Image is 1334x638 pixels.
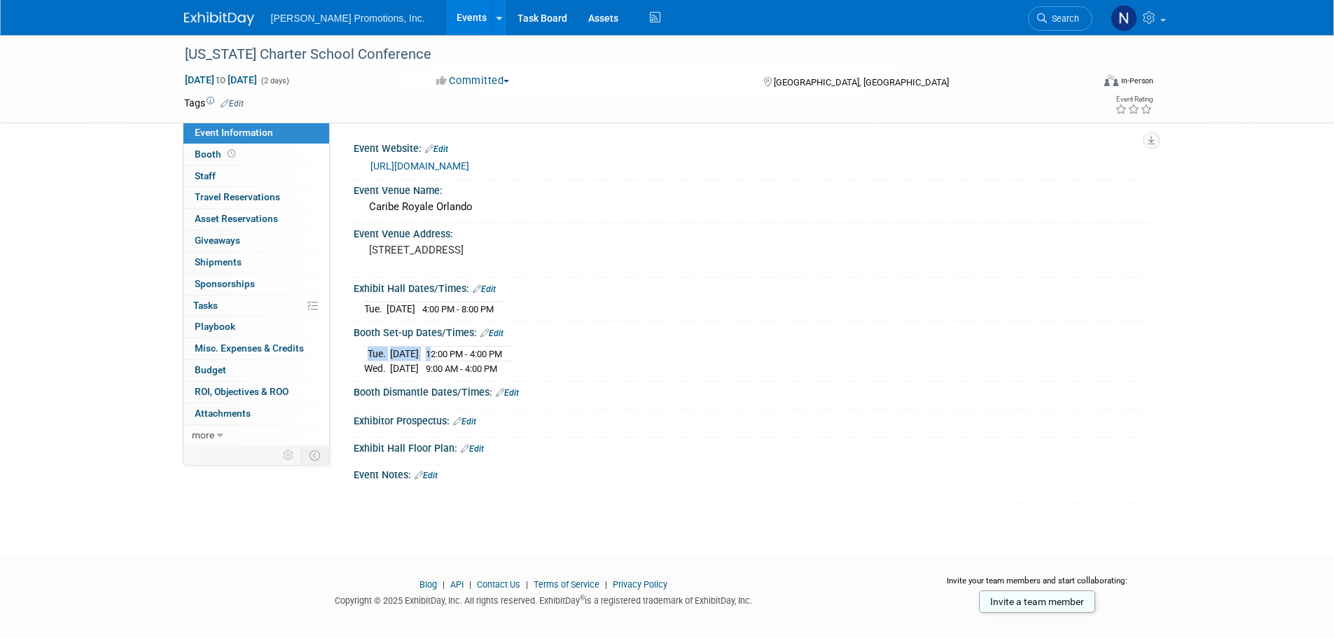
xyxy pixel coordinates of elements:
[390,346,419,361] td: [DATE]
[364,302,387,317] td: Tue.
[195,256,242,268] span: Shipments
[979,590,1095,613] a: Invite a team member
[426,349,502,359] span: 12:00 PM - 4:00 PM
[453,417,476,427] a: Edit
[184,591,904,607] div: Copyright © 2025 ExhibitDay, Inc. All rights reserved. ExhibitDay is a registered trademark of Ex...
[183,123,329,144] a: Event Information
[1010,73,1154,94] div: Event Format
[354,322,1151,340] div: Booth Set-up Dates/Times:
[184,74,258,86] span: [DATE] [DATE]
[1028,6,1092,31] a: Search
[214,74,228,85] span: to
[277,446,301,464] td: Personalize Event Tab Strip
[364,196,1140,218] div: Caribe Royale Orlando
[195,213,278,224] span: Asset Reservations
[183,252,329,273] a: Shipments
[466,579,475,590] span: |
[580,594,585,602] sup: ®
[496,388,519,398] a: Edit
[183,274,329,295] a: Sponsorships
[183,338,329,359] a: Misc. Expenses & Credits
[1104,75,1118,86] img: Format-Inperson.png
[431,74,515,88] button: Committed
[183,317,329,338] a: Playbook
[1120,76,1153,86] div: In-Person
[300,446,329,464] td: Toggle Event Tabs
[184,96,244,110] td: Tags
[183,360,329,381] a: Budget
[473,284,496,294] a: Edit
[354,464,1151,483] div: Event Notes:
[271,13,425,24] span: [PERSON_NAME] Promotions, Inc.
[419,579,437,590] a: Blog
[415,471,438,480] a: Edit
[183,403,329,424] a: Attachments
[522,579,531,590] span: |
[480,328,503,338] a: Edit
[193,300,218,311] span: Tasks
[192,429,214,441] span: more
[461,444,484,454] a: Edit
[364,346,390,361] td: Tue.
[422,304,494,314] span: 4:00 PM - 8:00 PM
[225,148,238,159] span: Booth not reserved yet
[195,278,255,289] span: Sponsorships
[387,302,415,317] td: [DATE]
[195,386,289,397] span: ROI, Objectives & ROO
[195,364,226,375] span: Budget
[195,321,235,332] span: Playbook
[183,166,329,187] a: Staff
[354,278,1151,296] div: Exhibit Hall Dates/Times:
[364,361,390,376] td: Wed.
[183,425,329,446] a: more
[183,230,329,251] a: Giveaways
[195,342,304,354] span: Misc. Expenses & Credits
[183,382,329,403] a: ROI, Objectives & ROO
[1047,13,1079,24] span: Search
[1111,5,1137,32] img: Nate Sallee
[195,170,216,181] span: Staff
[260,76,289,85] span: (2 days)
[354,180,1151,197] div: Event Venue Name:
[390,361,419,376] td: [DATE]
[774,77,949,88] span: [GEOGRAPHIC_DATA], [GEOGRAPHIC_DATA]
[426,363,497,374] span: 9:00 AM - 4:00 PM
[602,579,611,590] span: |
[369,244,670,256] pre: [STREET_ADDRESS]
[924,575,1151,596] div: Invite your team members and start collaborating:
[183,187,329,208] a: Travel Reservations
[195,191,280,202] span: Travel Reservations
[425,144,448,154] a: Edit
[195,148,238,160] span: Booth
[195,408,251,419] span: Attachments
[477,579,520,590] a: Contact Us
[183,144,329,165] a: Booth
[183,296,329,317] a: Tasks
[534,579,599,590] a: Terms of Service
[354,138,1151,156] div: Event Website:
[439,579,448,590] span: |
[354,410,1151,429] div: Exhibitor Prospectus:
[354,223,1151,241] div: Event Venue Address:
[1115,96,1153,103] div: Event Rating
[354,438,1151,456] div: Exhibit Hall Floor Plan:
[195,127,273,138] span: Event Information
[613,579,667,590] a: Privacy Policy
[221,99,244,109] a: Edit
[183,209,329,230] a: Asset Reservations
[370,160,469,172] a: [URL][DOMAIN_NAME]
[195,235,240,246] span: Giveaways
[180,42,1071,67] div: [US_STATE] Charter School Conference
[354,382,1151,400] div: Booth Dismantle Dates/Times:
[184,12,254,26] img: ExhibitDay
[450,579,464,590] a: API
